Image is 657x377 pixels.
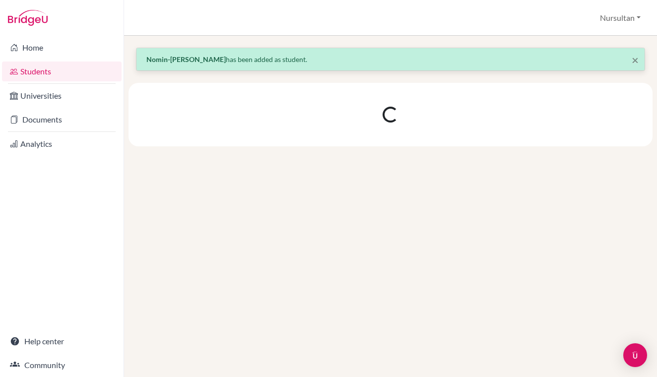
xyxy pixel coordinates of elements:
[632,53,639,67] span: ×
[623,343,647,367] div: Open Intercom Messenger
[8,10,48,26] img: Bridge-U
[2,331,122,351] a: Help center
[2,355,122,375] a: Community
[595,8,645,27] button: Nursultan
[2,110,122,129] a: Documents
[2,86,122,106] a: Universities
[632,54,639,66] button: Close
[2,62,122,81] a: Students
[2,38,122,58] a: Home
[146,54,635,64] p: has been added as student.
[146,55,226,63] strong: Nomin-[PERSON_NAME]
[2,134,122,154] a: Analytics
